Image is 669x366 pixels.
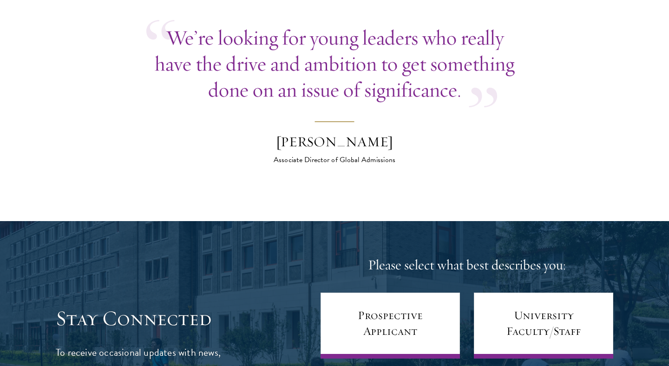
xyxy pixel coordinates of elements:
p: We’re looking for young leaders who really have the drive and ambition to get something done on a... [146,25,523,103]
a: Prospective Applicant [321,293,460,359]
div: Associate Director of Global Admissions [253,154,416,165]
a: University Faculty/Staff [474,293,613,359]
div: [PERSON_NAME] [253,133,416,151]
h3: Stay Connected [56,306,230,332]
h4: Please select what best describes you: [321,256,613,274]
